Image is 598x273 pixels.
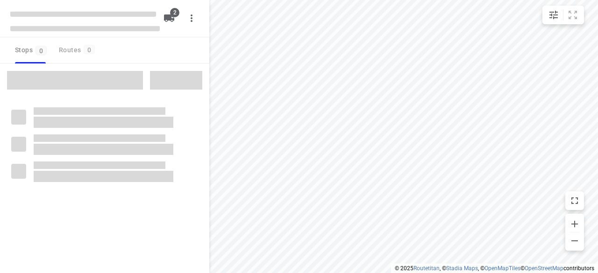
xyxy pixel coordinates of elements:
[395,265,594,272] li: © 2025 , © , © © contributors
[446,265,478,272] a: Stadia Maps
[544,6,563,24] button: Map settings
[525,265,563,272] a: OpenStreetMap
[413,265,440,272] a: Routetitan
[542,6,584,24] div: small contained button group
[484,265,520,272] a: OpenMapTiles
